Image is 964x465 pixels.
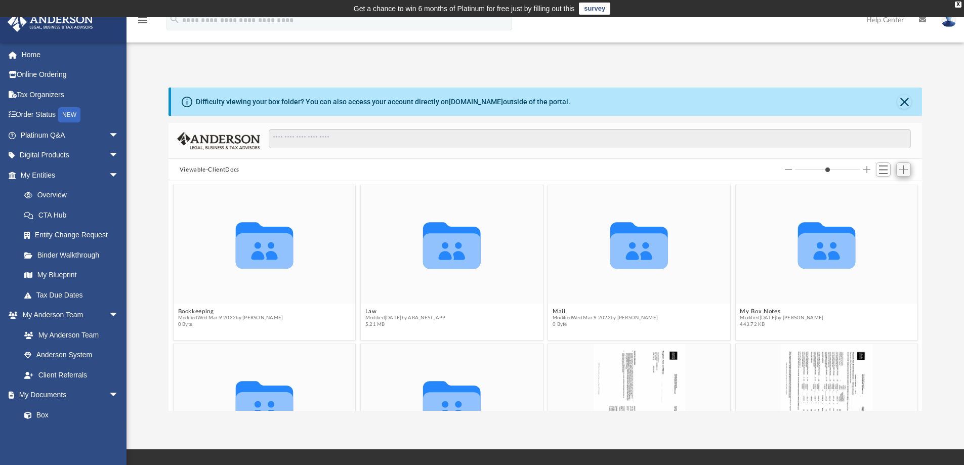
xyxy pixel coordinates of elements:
span: Modified Wed Mar 9 2022 by [PERSON_NAME] [178,315,283,321]
span: 5.21 MB [365,321,446,328]
a: Tax Due Dates [14,285,134,305]
span: Modified [DATE] by [PERSON_NAME] [740,315,823,321]
a: Platinum Q&Aarrow_drop_down [7,125,134,145]
a: My Anderson Team [14,325,124,345]
div: Get a chance to win 6 months of Platinum for free just by filling out this [354,3,575,15]
button: Mail [553,308,658,315]
a: Box [14,405,124,425]
span: arrow_drop_down [109,165,129,186]
a: Tax Organizers [7,84,134,105]
span: arrow_drop_down [109,385,129,406]
button: Add [896,162,911,177]
div: Difficulty viewing your box folder? You can also access your account directly on outside of the p... [196,97,570,107]
a: menu [137,19,149,26]
div: close [955,2,961,8]
a: My Anderson Teamarrow_drop_down [7,305,129,325]
a: Binder Walkthrough [14,245,134,265]
button: Bookkeeping [178,308,283,315]
button: Decrease column size [785,166,792,173]
button: Switch to List View [876,162,891,177]
span: arrow_drop_down [109,305,129,326]
a: Meeting Minutes [14,425,129,445]
button: My Box Notes [740,308,823,315]
div: grid [169,181,923,411]
a: My Blueprint [14,265,129,285]
span: Modified Wed Mar 9 2022 by [PERSON_NAME] [553,315,658,321]
button: Close [897,95,911,109]
a: Overview [14,185,134,205]
a: Online Ordering [7,65,134,85]
img: User Pic [941,13,956,27]
a: Client Referrals [14,365,129,385]
div: NEW [58,107,80,122]
input: Column size [795,166,860,173]
span: Modified [DATE] by ABA_NEST_APP [365,315,446,321]
button: Law [365,308,446,315]
span: 0 Byte [553,321,658,328]
a: [DOMAIN_NAME] [449,98,503,106]
a: My Documentsarrow_drop_down [7,385,129,405]
a: Anderson System [14,345,129,365]
span: arrow_drop_down [109,125,129,146]
input: Search files and folders [269,129,911,148]
img: Anderson Advisors Platinum Portal [5,12,96,32]
i: search [169,14,180,25]
a: Digital Productsarrow_drop_down [7,145,134,165]
a: survey [579,3,610,15]
a: My Entitiesarrow_drop_down [7,165,134,185]
button: Viewable-ClientDocs [180,165,239,175]
span: arrow_drop_down [109,145,129,166]
span: 443.72 KB [740,321,823,328]
i: menu [137,14,149,26]
span: 0 Byte [178,321,283,328]
a: Home [7,45,134,65]
a: Entity Change Request [14,225,134,245]
a: CTA Hub [14,205,134,225]
a: Order StatusNEW [7,105,134,125]
button: Increase column size [863,166,870,173]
